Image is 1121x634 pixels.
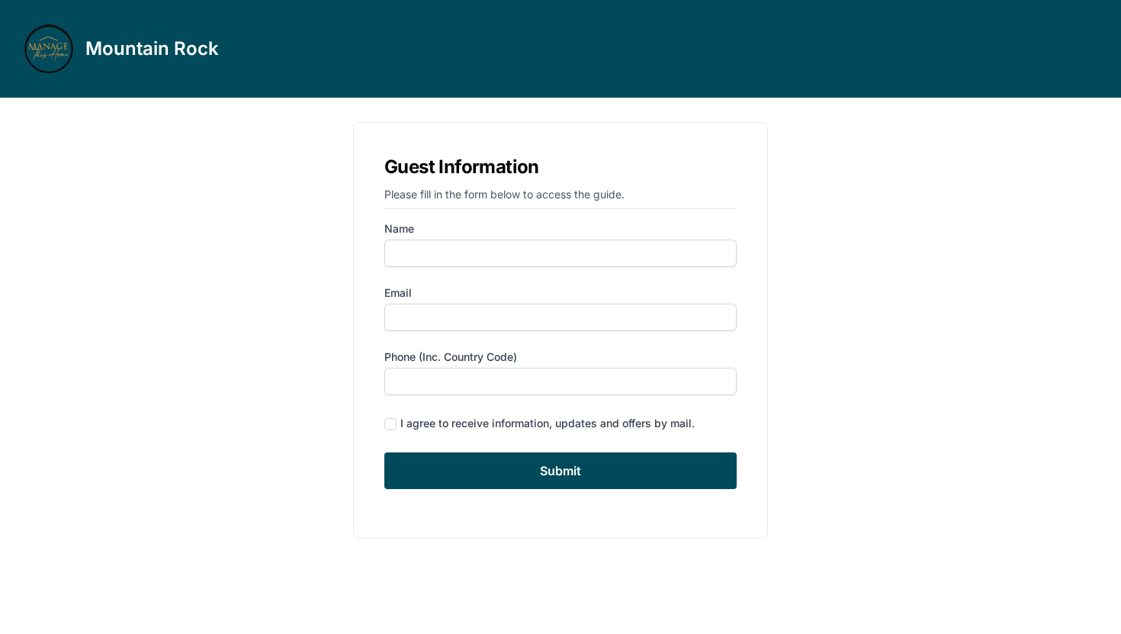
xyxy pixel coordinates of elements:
a: Mountain Rock [24,24,219,73]
label: Name [384,221,737,237]
h3: Mountain Rock [85,37,219,61]
label: Email [384,285,737,301]
p: Please fill in the form below to access the guide. [384,187,737,209]
input: Submit [384,452,737,489]
label: Phone (inc. country code) [384,349,737,365]
div: I agree to receive information, updates and offers by mail. [400,416,695,431]
img: nvw4c207e1oz78qvgix4p8saqd0a [24,24,73,73]
h1: Guest Information [384,153,737,181]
